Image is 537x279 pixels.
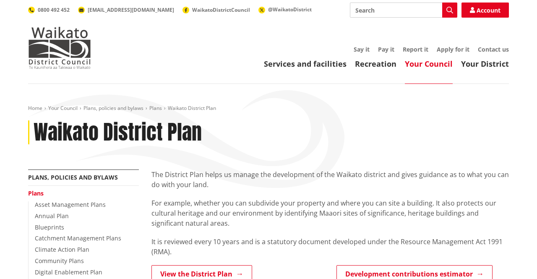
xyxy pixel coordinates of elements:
a: Asset Management Plans [35,201,106,209]
p: For example, whether you can subdivide your property and where you can site a building. It also p... [151,198,509,228]
a: Annual Plan [35,212,69,220]
span: WaikatoDistrictCouncil [192,6,250,13]
h1: Waikato District Plan [34,120,202,145]
a: Catchment Management Plans [35,234,121,242]
p: The District Plan helps us manage the development of the Waikato district and gives guidance as t... [151,169,509,190]
p: It is reviewed every 10 years and is a statutory document developed under the Resource Management... [151,237,509,257]
span: @WaikatoDistrict [268,6,312,13]
a: Plans, policies and bylaws [83,104,143,112]
a: Report it [403,45,428,53]
a: Digital Enablement Plan [35,268,102,276]
span: [EMAIL_ADDRESS][DOMAIN_NAME] [88,6,174,13]
a: Services and facilities [264,59,347,69]
a: Climate Action Plan [35,245,89,253]
a: Plans, policies and bylaws [28,173,118,181]
a: Community Plans [35,257,84,265]
a: Blueprints [35,223,64,231]
a: @WaikatoDistrict [258,6,312,13]
a: Say it [354,45,370,53]
a: Plans [28,189,44,197]
a: Contact us [478,45,509,53]
a: [EMAIL_ADDRESS][DOMAIN_NAME] [78,6,174,13]
a: Your District [461,59,509,69]
a: Your Council [48,104,78,112]
img: Waikato District Council - Te Kaunihera aa Takiwaa o Waikato [28,27,91,69]
a: Recreation [355,59,396,69]
a: Home [28,104,42,112]
a: Apply for it [437,45,469,53]
a: Pay it [378,45,394,53]
nav: breadcrumb [28,105,509,112]
span: 0800 492 452 [38,6,70,13]
a: Plans [149,104,162,112]
span: Waikato District Plan [168,104,216,112]
a: Account [461,3,509,18]
a: WaikatoDistrictCouncil [182,6,250,13]
a: Your Council [405,59,453,69]
input: Search input [350,3,457,18]
a: 0800 492 452 [28,6,70,13]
